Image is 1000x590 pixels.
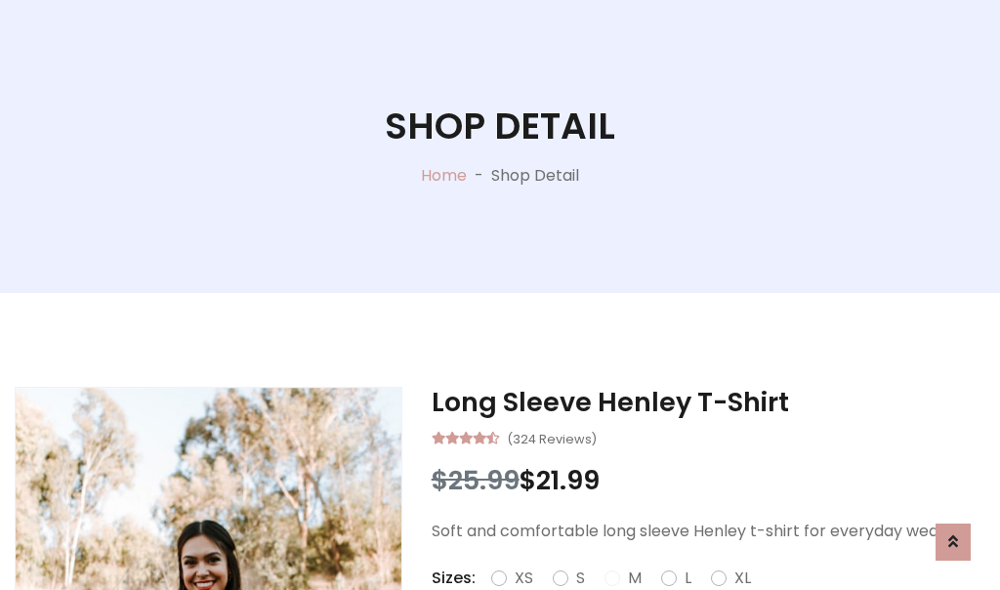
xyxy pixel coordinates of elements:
p: Sizes: [432,567,476,590]
p: Soft and comfortable long sleeve Henley t-shirt for everyday wear. [432,520,985,543]
small: (324 Reviews) [507,426,597,449]
label: S [576,567,585,590]
label: L [685,567,691,590]
h3: Long Sleeve Henley T-Shirt [432,387,985,418]
p: - [467,164,491,188]
h1: Shop Detail [385,105,615,148]
label: XS [515,567,533,590]
label: XL [734,567,751,590]
a: Home [421,164,467,187]
h3: $ [432,465,985,496]
p: Shop Detail [491,164,579,188]
span: 21.99 [536,462,600,498]
span: $25.99 [432,462,520,498]
label: M [628,567,642,590]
